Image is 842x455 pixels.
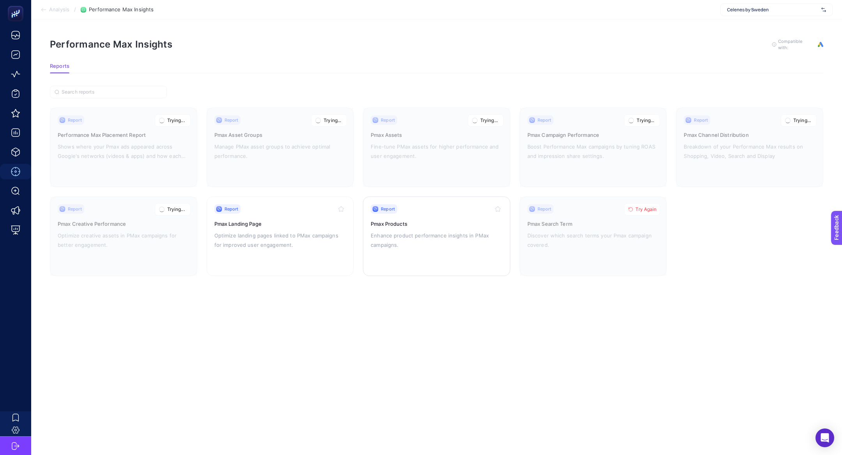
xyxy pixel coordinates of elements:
button: Trying... [624,114,660,127]
a: ReportTrying...Pmax Creative PerformanceOptimize creative assets in PMax campaigns for better eng... [50,197,197,276]
h3: Pmax Landing Page [214,220,346,228]
span: Celenes by Sweden [727,7,818,13]
span: Report [225,206,239,212]
button: Trying... [781,114,817,127]
img: svg%3e [821,6,826,14]
span: Reports [50,63,69,69]
span: Trying... [167,206,185,212]
a: ReportTry AgainPmax Search TermDiscover which search terms your Pmax campaign covered. [520,197,667,276]
button: Trying... [311,114,347,127]
button: Try Again [624,203,660,216]
span: Analysis [49,7,69,13]
span: Trying... [793,117,811,124]
button: Trying... [155,203,191,216]
div: Open Intercom Messenger [815,428,834,447]
span: Compatible with: [778,38,813,51]
span: Trying... [167,117,185,124]
a: ReportTrying...Pmax AssetsFine-tune PMax assets for higher performance and user engagement. [363,108,510,187]
h1: Performance Max Insights [50,39,172,50]
a: ReportTrying...Pmax Channel DistributionBreakdown of your Performance Max results on Shopping, Vi... [676,108,823,187]
button: Trying... [155,114,191,127]
input: Search [62,89,162,95]
span: Try Again [635,206,656,212]
button: Reports [50,63,69,73]
a: ReportTrying...Performance Max Placement ReportShows where your Pmax ads appeared across Google's... [50,108,197,187]
h3: Pmax Products [371,220,502,228]
a: ReportPmax ProductsEnhance product performance insights in PMax campaigns. [363,197,510,276]
p: Enhance product performance insights in PMax campaigns. [371,231,502,250]
p: Optimize landing pages linked to PMax campaigns for improved user engagement. [214,231,346,250]
span: Trying... [480,117,498,124]
span: Performance Max Insights [89,7,154,13]
span: Trying... [637,117,654,124]
a: ReportTrying...Pmax Campaign PerformanceBoost Performance Max campaigns by tuning ROAS and impres... [520,108,667,187]
a: ReportTrying...Pmax Asset GroupsManage PMax asset groups to achieve optimal performance. [207,108,354,187]
a: ReportPmax Landing PageOptimize landing pages linked to PMax campaigns for improved user engagement. [207,197,354,276]
button: Trying... [468,114,504,127]
span: Trying... [324,117,341,124]
span: Report [381,206,395,212]
span: Feedback [5,2,30,9]
span: / [74,6,76,12]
